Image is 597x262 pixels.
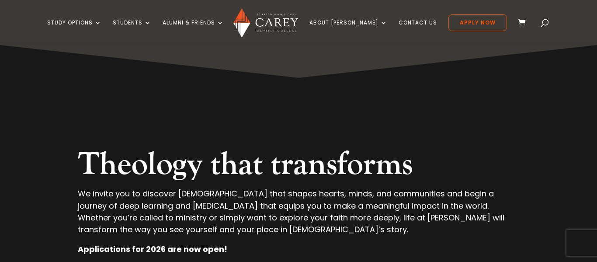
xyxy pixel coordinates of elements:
[163,20,224,40] a: Alumni & Friends
[448,14,507,31] a: Apply Now
[78,188,519,243] p: We invite you to discover [DEMOGRAPHIC_DATA] that shapes hearts, minds, and communities and begin...
[399,20,437,40] a: Contact Us
[78,146,519,188] h2: Theology that transforms
[309,20,387,40] a: About [PERSON_NAME]
[47,20,101,40] a: Study Options
[233,8,298,38] img: Carey Baptist College
[78,244,227,255] strong: Applications for 2026 are now open!
[113,20,151,40] a: Students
